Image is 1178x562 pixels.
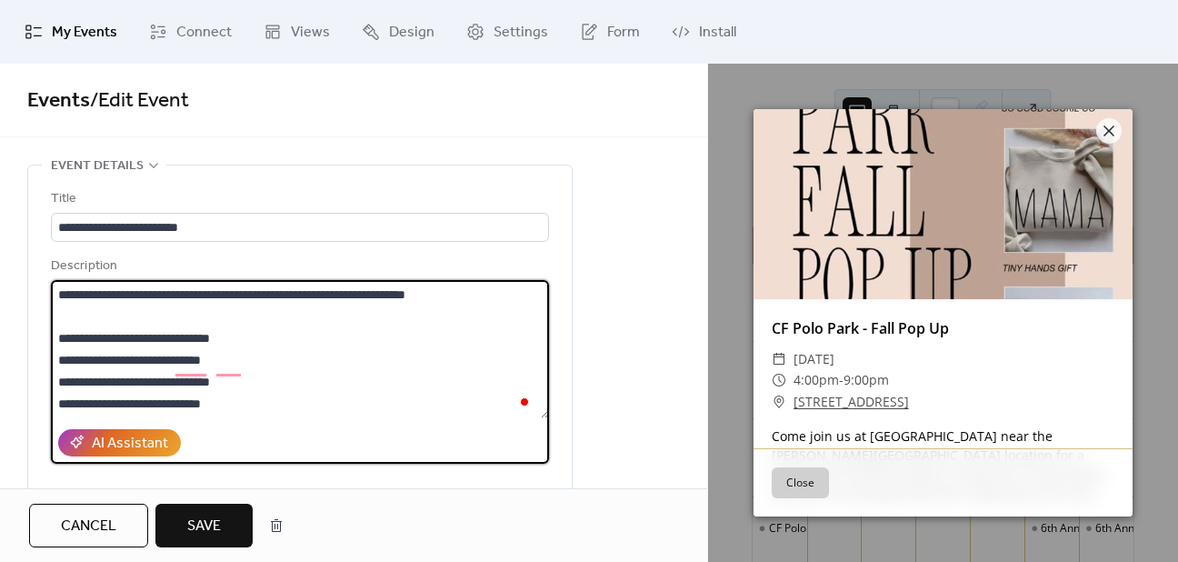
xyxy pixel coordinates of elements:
[494,22,548,44] span: Settings
[453,7,562,56] a: Settings
[699,22,736,44] span: Install
[658,7,750,56] a: Install
[348,7,448,56] a: Design
[794,371,839,388] span: 4:00pm
[772,369,786,391] div: ​
[794,348,834,370] span: [DATE]
[155,504,253,547] button: Save
[51,256,545,277] div: Description
[135,7,245,56] a: Connect
[29,504,148,547] button: Cancel
[176,22,232,44] span: Connect
[772,467,829,498] button: Close
[389,22,434,44] span: Design
[11,7,131,56] a: My Events
[58,429,181,457] button: AI Assistant
[566,7,654,56] a: Form
[92,433,168,455] div: AI Assistant
[61,516,116,537] span: Cancel
[90,81,189,121] span: / Edit Event
[52,22,117,44] span: My Events
[794,391,909,413] a: [STREET_ADDRESS]
[250,7,344,56] a: Views
[607,22,640,44] span: Form
[844,371,889,388] span: 9:00pm
[51,280,549,418] textarea: To enrich screen reader interactions, please activate Accessibility in Grammarly extension settings
[839,371,844,388] span: -
[772,391,786,413] div: ​
[772,348,786,370] div: ​
[754,317,1133,339] div: CF Polo Park - Fall Pop Up
[27,81,90,121] a: Events
[51,188,545,210] div: Title
[51,156,144,177] span: Event details
[187,516,221,537] span: Save
[291,22,330,44] span: Views
[51,486,545,507] div: Location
